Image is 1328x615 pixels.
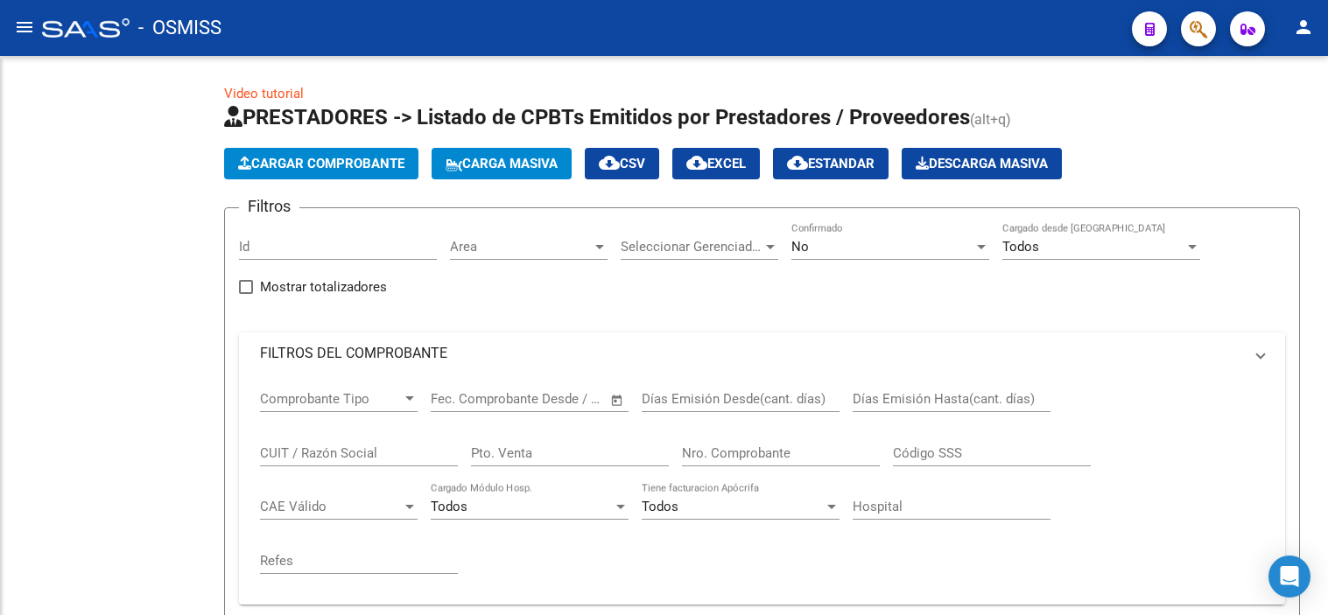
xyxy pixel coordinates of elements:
[14,17,35,38] mat-icon: menu
[431,391,488,407] input: Start date
[1268,556,1310,598] div: Open Intercom Messenger
[503,391,588,407] input: End date
[260,344,1243,363] mat-panel-title: FILTROS DEL COMPROBANTE
[787,156,875,171] span: Estandar
[902,148,1062,179] button: Descarga Masiva
[642,499,678,514] span: Todos
[138,9,221,47] span: - OSMISS
[450,239,592,255] span: Area
[672,148,760,179] button: EXCEL
[238,156,404,171] span: Cargar Comprobante
[432,148,572,179] button: Carga Masiva
[1293,17,1314,38] mat-icon: person
[608,390,628,410] button: Open calendar
[970,111,1011,128] span: (alt+q)
[916,156,1048,171] span: Descarga Masiva
[686,152,707,173] mat-icon: cloud_download
[239,332,1285,374] mat-expansion-panel-header: FILTROS DEL COMPROBANTE
[787,152,808,173] mat-icon: cloud_download
[686,156,746,171] span: EXCEL
[902,148,1062,179] app-download-masive: Descarga masiva de comprobantes (adjuntos)
[224,148,418,179] button: Cargar Comprobante
[260,391,402,407] span: Comprobante Tipo
[239,374,1285,605] div: FILTROS DEL COMPROBANTE
[599,152,620,173] mat-icon: cloud_download
[1002,239,1039,255] span: Todos
[260,499,402,514] span: CAE Válido
[599,156,645,171] span: CSV
[585,148,659,179] button: CSV
[791,239,809,255] span: No
[773,148,889,179] button: Estandar
[431,499,467,514] span: Todos
[239,194,299,219] h3: Filtros
[224,105,970,129] span: PRESTADORES -> Listado de CPBTs Emitidos por Prestadores / Proveedores
[224,86,304,101] a: Video tutorial
[446,156,558,171] span: Carga Masiva
[621,239,762,255] span: Seleccionar Gerenciador
[260,276,387,297] span: Mostrar totalizadores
